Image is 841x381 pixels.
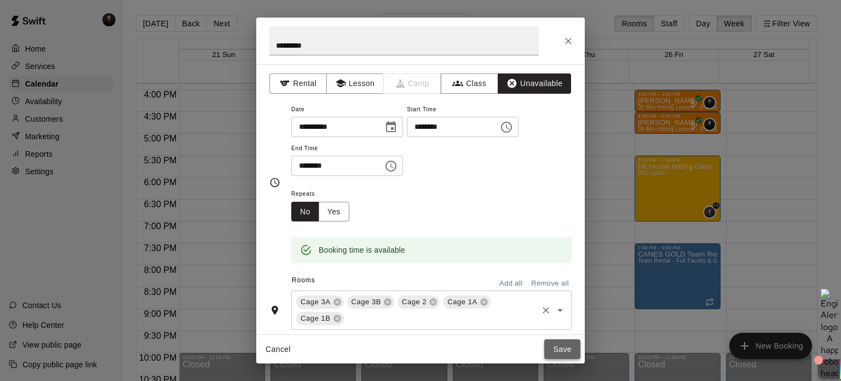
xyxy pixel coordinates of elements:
button: Remove all [528,275,572,292]
span: Cage 1B [296,313,335,324]
div: Cage 2 [398,295,440,309]
span: Cage 3B [347,297,386,308]
div: Cage 1B [296,312,344,325]
button: Add all [493,275,528,292]
button: Save [544,339,580,360]
button: Open [552,303,568,318]
button: Close [558,31,578,51]
svg: Rooms [269,305,280,316]
button: Yes [319,202,349,222]
button: Choose time, selected time is 5:00 PM [496,116,517,138]
span: End Time [291,141,403,156]
span: Date [291,103,403,117]
button: Clear [538,303,554,318]
div: Booking time is available [319,240,405,260]
button: Choose time, selected time is 5:30 PM [380,155,402,177]
span: Cage 3A [296,297,335,308]
div: Cage 3B [347,295,395,309]
button: Rental [269,73,327,94]
div: Cage 3A [296,295,344,309]
span: Repeats [291,187,358,202]
svg: Timing [269,177,280,188]
button: No [291,202,319,222]
button: Cancel [261,339,296,360]
span: Camps can only be created in the Services page [384,73,441,94]
button: Unavailable [498,73,571,94]
span: Cage 2 [398,297,431,308]
button: Class [441,73,498,94]
div: outlined button group [291,202,349,222]
span: Start Time [407,103,519,117]
span: Cage 1A [443,297,482,308]
div: Cage 1A [443,295,491,309]
button: Choose date, selected date is Sep 26, 2025 [380,116,402,138]
button: Lesson [326,73,384,94]
span: Rooms [292,276,315,284]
